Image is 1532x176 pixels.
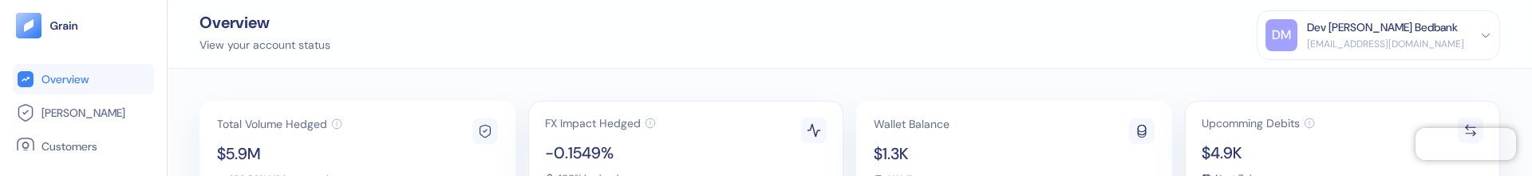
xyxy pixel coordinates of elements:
div: DM [1265,19,1297,51]
div: Overview [199,14,330,30]
a: Customers [16,137,151,156]
a: Overview [16,70,151,89]
div: Dev [PERSON_NAME] Bedbank [1307,19,1458,36]
span: $1.3K [874,146,950,162]
span: FX Impact Hedged [545,118,641,129]
span: Overview [41,71,89,87]
iframe: Chatra live chat [1416,128,1516,160]
a: [PERSON_NAME] [16,103,151,122]
span: -0.1549% [545,145,656,161]
span: Customers [41,138,97,154]
span: Wallet Balance [874,118,950,130]
img: logo-tablet-V2.svg [16,13,41,38]
span: [PERSON_NAME] [41,105,125,121]
span: Total Volume Hedged [217,118,327,130]
span: $5.9M [217,146,342,162]
img: logo [49,20,79,31]
span: Upcomming Debits [1202,118,1300,129]
div: View your account status [199,37,330,54]
span: $4.9K [1202,145,1315,161]
div: [EMAIL_ADDRESS][DOMAIN_NAME] [1307,37,1464,51]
